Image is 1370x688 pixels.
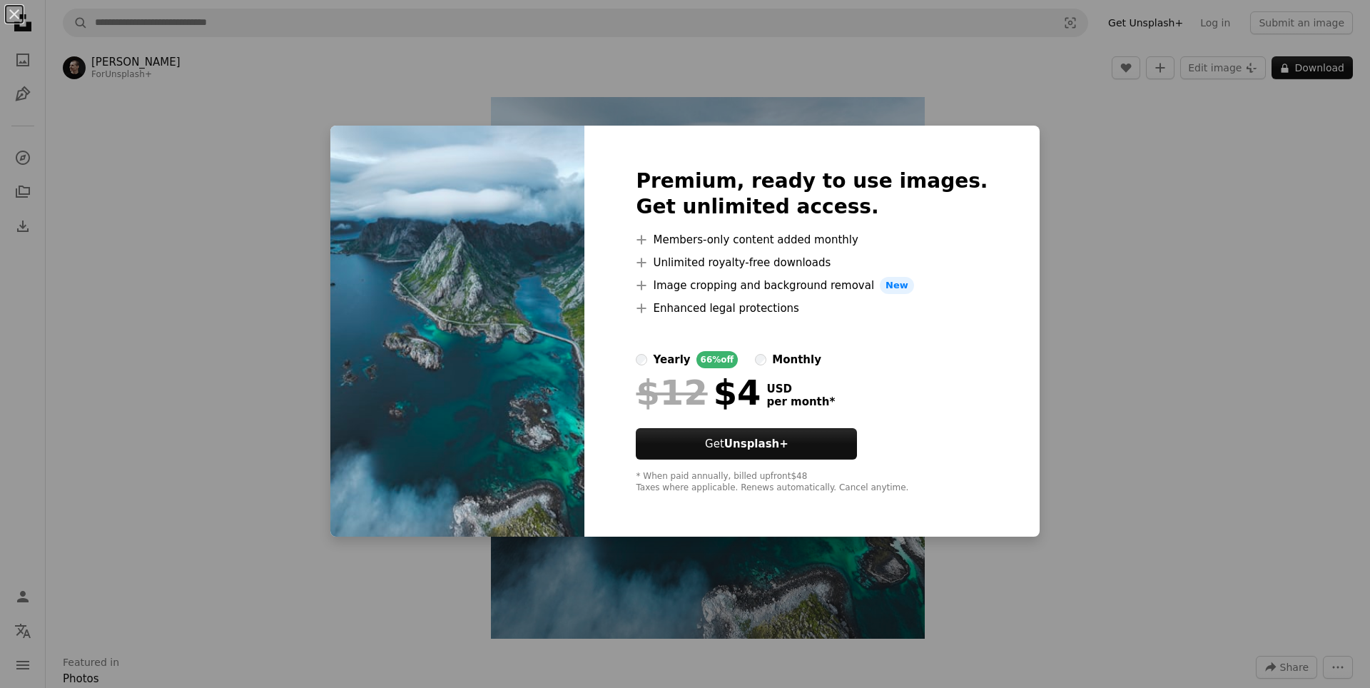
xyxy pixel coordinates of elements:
[636,471,988,494] div: * When paid annually, billed upfront $48 Taxes where applicable. Renews automatically. Cancel any...
[636,254,988,271] li: Unlimited royalty-free downloads
[636,300,988,317] li: Enhanced legal protections
[636,277,988,294] li: Image cropping and background removal
[766,395,835,408] span: per month *
[636,374,707,411] span: $12
[636,168,988,220] h2: Premium, ready to use images. Get unlimited access.
[766,383,835,395] span: USD
[636,374,761,411] div: $4
[880,277,914,294] span: New
[653,351,690,368] div: yearly
[724,437,788,450] strong: Unsplash+
[636,231,988,248] li: Members-only content added monthly
[696,351,739,368] div: 66% off
[772,351,821,368] div: monthly
[636,354,647,365] input: yearly66%off
[330,126,584,537] img: premium_photo-1756131937535-646dac4d9d13
[755,354,766,365] input: monthly
[636,428,857,460] button: GetUnsplash+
